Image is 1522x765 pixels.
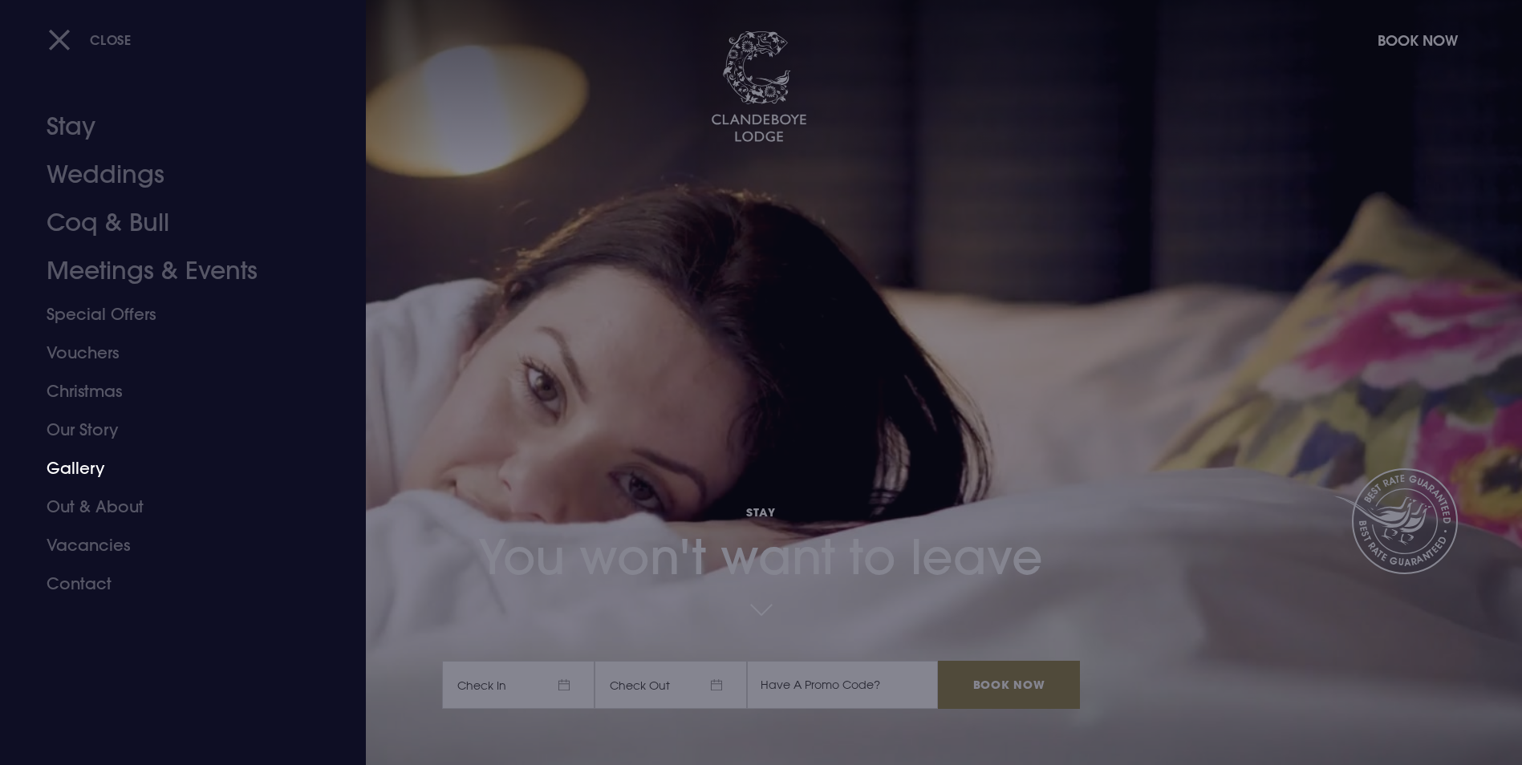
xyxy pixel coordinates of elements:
[47,565,300,603] a: Contact
[47,247,300,295] a: Meetings & Events
[47,334,300,372] a: Vouchers
[47,488,300,526] a: Out & About
[90,31,132,48] span: Close
[47,526,300,565] a: Vacancies
[47,449,300,488] a: Gallery
[47,151,300,199] a: Weddings
[47,372,300,411] a: Christmas
[47,199,300,247] a: Coq & Bull
[47,295,300,334] a: Special Offers
[47,103,300,151] a: Stay
[48,23,132,56] button: Close
[47,411,300,449] a: Our Story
